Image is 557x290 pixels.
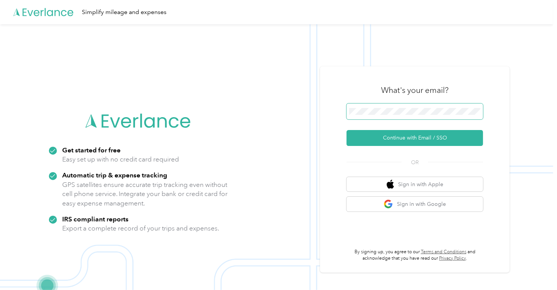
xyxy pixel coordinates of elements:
button: google logoSign in with Google [347,197,483,212]
h3: What's your email? [381,85,449,96]
strong: IRS compliant reports [62,215,129,223]
button: Continue with Email / SSO [347,130,483,146]
span: OR [402,158,428,166]
img: apple logo [387,180,394,189]
img: google logo [384,199,393,209]
a: Terms and Conditions [421,249,466,255]
div: Simplify mileage and expenses [82,8,166,17]
strong: Get started for free [62,146,121,154]
strong: Automatic trip & expense tracking [62,171,167,179]
p: Easy set up with no credit card required [62,155,179,164]
p: GPS satellites ensure accurate trip tracking even without cell phone service. Integrate your bank... [62,180,228,208]
button: apple logoSign in with Apple [347,177,483,192]
p: Export a complete record of your trips and expenses. [62,224,219,233]
a: Privacy Policy [439,256,466,261]
p: By signing up, you agree to our and acknowledge that you have read our . [347,249,483,262]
